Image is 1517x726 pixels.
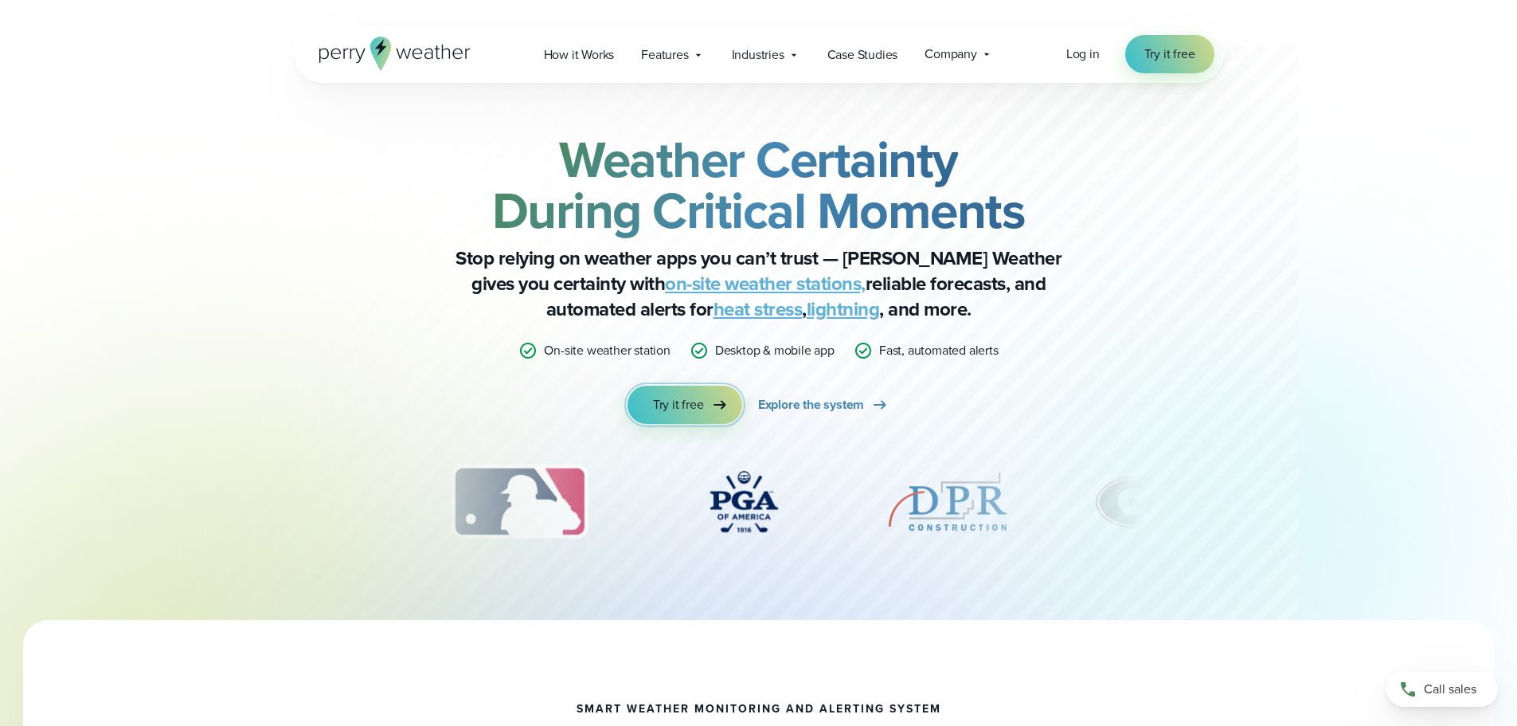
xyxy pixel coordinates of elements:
div: 5 of 12 [884,462,1011,542]
img: University-of-Georgia.svg [1088,462,1186,542]
a: heat stress [714,295,803,324]
a: Log in [1066,45,1100,64]
span: Call sales [1424,680,1476,699]
a: lightning [807,295,880,324]
a: Call sales [1386,672,1498,707]
div: 3 of 12 [436,462,604,542]
p: Stop relying on weather apps you can’t trust — [PERSON_NAME] Weather gives you certainty with rel... [440,245,1077,322]
span: Try it free [653,395,704,414]
span: Case Studies [827,45,898,65]
img: PGA.svg [680,462,807,542]
a: How it Works [530,38,628,71]
span: Try it free [1144,45,1195,64]
h1: smart weather monitoring and alerting system [577,703,941,716]
a: on-site weather stations, [665,269,866,298]
div: slideshow [373,462,1144,550]
p: Desktop & mobile app [715,341,835,360]
strong: Weather Certainty During Critical Moments [492,122,1026,248]
a: Case Studies [814,38,912,71]
span: Log in [1066,45,1100,63]
p: Fast, automated alerts [879,341,999,360]
a: Try it free [1125,35,1214,73]
div: 4 of 12 [680,462,807,542]
span: Company [925,45,977,64]
div: 6 of 12 [1088,462,1186,542]
a: Explore the system [758,386,889,424]
span: Industries [732,45,784,65]
img: MLB.svg [436,462,604,542]
span: How it Works [544,45,615,65]
span: Features [641,45,688,65]
p: On-site weather station [544,341,670,360]
a: Try it free [628,386,742,424]
span: Explore the system [758,395,864,414]
img: DPR-Construction.svg [884,462,1011,542]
